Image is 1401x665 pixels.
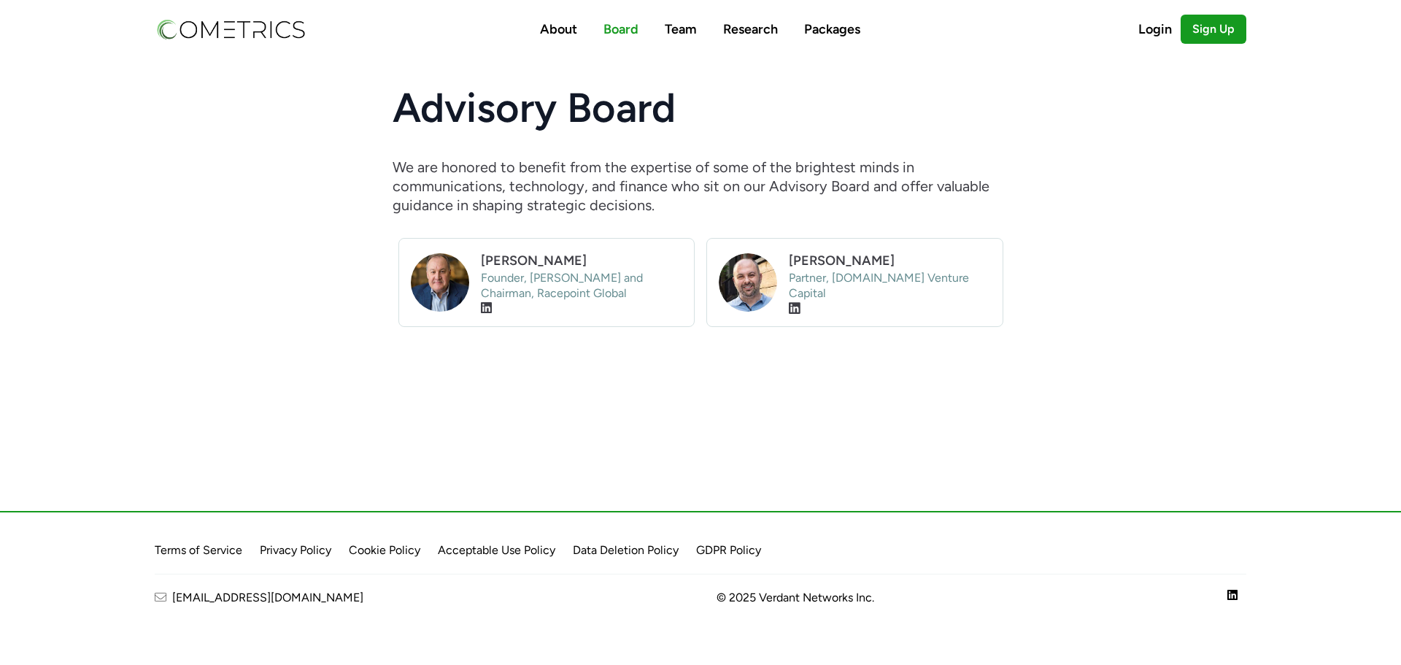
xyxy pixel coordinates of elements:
[789,300,800,316] a: Visit LinkedIn profile
[540,21,577,37] a: About
[393,88,1009,128] h1: Advisory Board
[1227,589,1238,607] a: Visit our company LinkedIn page
[411,253,469,312] img: team
[481,250,683,271] h2: [PERSON_NAME]
[349,543,420,557] a: Cookie Policy
[804,21,860,37] a: Packages
[155,17,306,42] img: Cometrics
[573,543,679,557] a: Data Deletion Policy
[393,158,1009,215] p: We are honored to benefit from the expertise of some of the brightest minds in communications, te...
[481,271,683,301] p: Founder, [PERSON_NAME] and Chairman, Racepoint Global
[696,543,761,557] a: GDPR Policy
[438,543,555,557] a: Acceptable Use Policy
[717,589,874,607] span: © 2025 Verdant Networks Inc.
[1181,15,1246,44] a: Sign Up
[155,589,363,607] a: [EMAIL_ADDRESS][DOMAIN_NAME]
[719,253,777,312] img: team
[1138,19,1181,39] a: Login
[260,543,331,557] a: Privacy Policy
[789,250,991,271] h2: [PERSON_NAME]
[481,300,493,316] a: Visit LinkedIn profile
[789,271,991,301] p: Partner, [DOMAIN_NAME] Venture Capital
[603,21,638,37] a: Board
[155,543,242,557] a: Terms of Service
[665,21,697,37] a: Team
[723,21,778,37] a: Research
